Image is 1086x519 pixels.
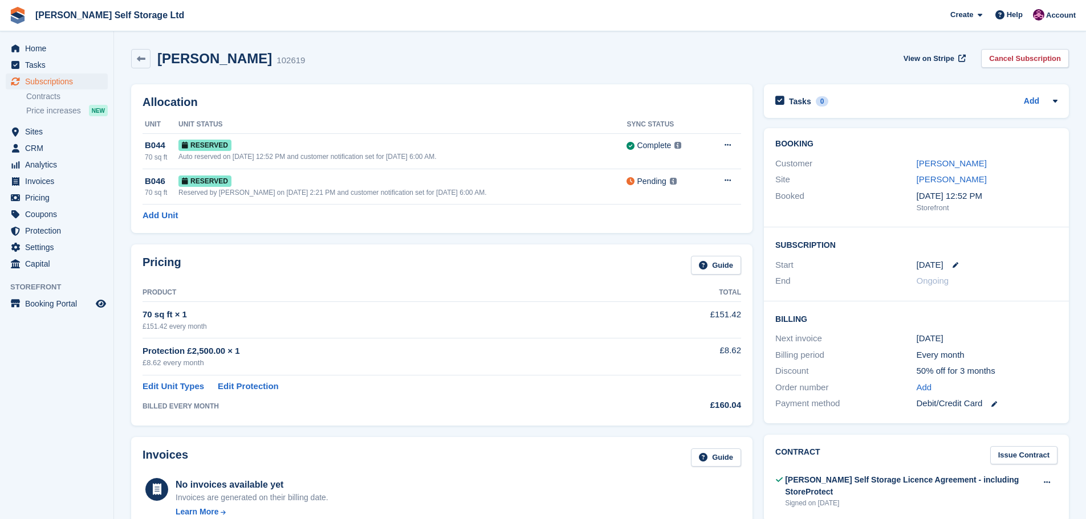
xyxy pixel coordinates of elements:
a: Add [917,381,932,394]
div: Signed on [DATE] [785,498,1036,508]
span: Reserved [178,140,231,151]
a: menu [6,73,108,89]
img: Lydia Wild [1033,9,1044,21]
h2: Allocation [143,96,741,109]
div: No invoices available yet [176,478,328,492]
span: Create [950,9,973,21]
th: Sync Status [627,116,706,134]
div: Complete [637,140,671,152]
h2: Contract [775,446,820,465]
div: [PERSON_NAME] Self Storage Licence Agreement - including StoreProtect [785,474,1036,498]
div: 70 sq ft [145,187,178,198]
a: menu [6,40,108,56]
img: stora-icon-8386f47178a22dfd0bd8f6a31ec36ba5ce8667c1dd55bd0f319d3a0aa187defe.svg [9,7,26,24]
div: BILLED EVERY MONTH [143,401,631,411]
h2: Pricing [143,256,181,275]
a: Add Unit [143,209,178,222]
th: Unit [143,116,178,134]
span: Settings [25,239,93,255]
div: NEW [89,105,108,116]
a: [PERSON_NAME] [917,158,987,168]
div: Auto reserved on [DATE] 12:52 PM and customer notification set for [DATE] 6:00 AM. [178,152,627,162]
div: 70 sq ft [145,152,178,162]
a: menu [6,206,108,222]
h2: Booking [775,140,1057,149]
span: Price increases [26,105,81,116]
span: Help [1007,9,1023,21]
div: Order number [775,381,916,394]
span: Analytics [25,157,93,173]
a: Edit Protection [218,380,279,393]
div: Invoices are generated on their billing date. [176,492,328,504]
a: Issue Contract [990,446,1057,465]
div: Next invoice [775,332,916,345]
div: £151.42 every month [143,321,631,332]
div: Customer [775,157,916,170]
span: Tasks [25,57,93,73]
div: Storefront [917,202,1057,214]
a: Price increases NEW [26,104,108,117]
a: Learn More [176,506,328,518]
div: 50% off for 3 months [917,365,1057,378]
a: Preview store [94,297,108,310]
span: Account [1046,10,1076,21]
a: menu [6,157,108,173]
div: Site [775,173,916,186]
span: Subscriptions [25,73,93,89]
span: Pricing [25,190,93,206]
a: menu [6,57,108,73]
a: Add [1024,95,1039,108]
span: Ongoing [917,276,949,285]
h2: [PERSON_NAME] [157,51,272,66]
div: Learn More [176,506,218,518]
div: 70 sq ft × 1 [143,308,631,321]
a: [PERSON_NAME] [917,174,987,184]
div: 102619 [276,54,305,67]
span: Booking Portal [25,296,93,312]
span: Capital [25,256,93,272]
div: 0 [816,96,829,107]
th: Product [143,284,631,302]
span: Reserved [178,175,231,187]
a: Contracts [26,91,108,102]
span: Coupons [25,206,93,222]
th: Unit Status [178,116,627,134]
div: Booked [775,190,916,214]
div: End [775,275,916,288]
div: Pending [637,175,666,187]
td: £151.42 [631,302,741,338]
div: Payment method [775,397,916,410]
span: CRM [25,140,93,156]
a: menu [6,296,108,312]
h2: Tasks [789,96,811,107]
div: B044 [145,139,178,152]
div: Billing period [775,349,916,362]
a: [PERSON_NAME] Self Storage Ltd [31,6,189,24]
a: menu [6,190,108,206]
a: menu [6,256,108,272]
div: Protection £2,500.00 × 1 [143,345,631,358]
h2: Subscription [775,239,1057,250]
div: Discount [775,365,916,378]
div: [DATE] [917,332,1057,345]
span: View on Stripe [904,53,954,64]
h2: Invoices [143,448,188,467]
a: Edit Unit Types [143,380,204,393]
a: menu [6,124,108,140]
div: Reserved by [PERSON_NAME] on [DATE] 2:21 PM and customer notification set for [DATE] 6:00 AM. [178,187,627,198]
div: £8.62 every month [143,357,631,369]
a: menu [6,173,108,189]
div: Debit/Credit Card [917,397,1057,410]
div: B046 [145,175,178,188]
a: View on Stripe [899,49,968,68]
a: menu [6,223,108,239]
a: menu [6,140,108,156]
img: icon-info-grey-7440780725fd019a000dd9b08b2336e03edf1995a4989e88bcd33f0948082b44.svg [674,142,681,149]
a: Cancel Subscription [981,49,1069,68]
span: Protection [25,223,93,239]
span: Sites [25,124,93,140]
span: Home [25,40,93,56]
img: icon-info-grey-7440780725fd019a000dd9b08b2336e03edf1995a4989e88bcd33f0948082b44.svg [670,178,677,185]
span: Invoices [25,173,93,189]
div: [DATE] 12:52 PM [917,190,1057,203]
